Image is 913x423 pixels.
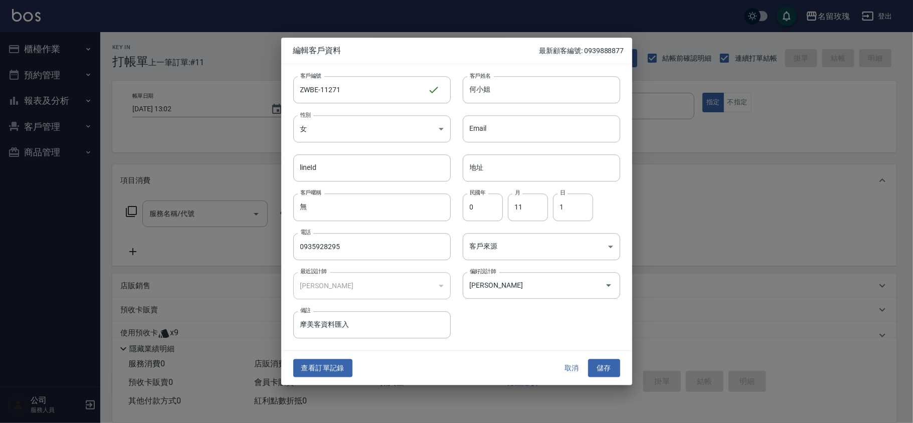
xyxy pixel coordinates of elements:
label: 日 [560,189,565,197]
button: 查看訂單記錄 [293,359,352,377]
button: 儲存 [588,359,620,377]
label: 月 [515,189,520,197]
label: 民國年 [470,189,485,197]
label: 偏好設計師 [470,268,496,275]
label: 性別 [300,111,311,118]
button: 取消 [556,359,588,377]
label: 電話 [300,229,311,236]
label: 客戶暱稱 [300,189,321,197]
span: 編輯客戶資料 [293,46,539,56]
div: [PERSON_NAME] [293,272,451,299]
label: 最近設計師 [300,268,326,275]
label: 客戶姓名 [470,72,491,79]
button: Open [601,278,617,294]
div: 女 [293,115,451,142]
label: 備註 [300,307,311,314]
label: 客戶編號 [300,72,321,79]
p: 最新顧客編號: 0939888877 [539,46,624,56]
